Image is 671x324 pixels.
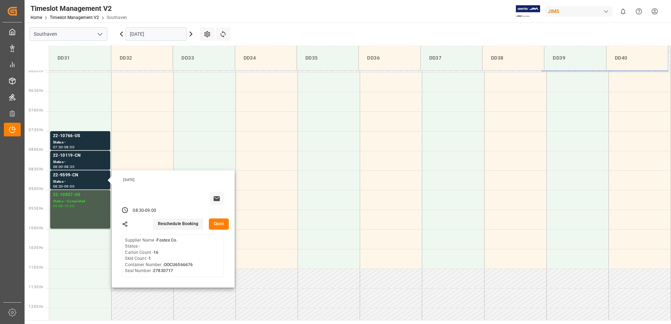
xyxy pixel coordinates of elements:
[29,89,43,93] span: 06:30 Hr
[145,208,156,214] div: 09:00
[144,208,145,214] div: -
[53,198,107,204] div: Status - Completed
[545,6,612,16] div: JIMS
[63,165,64,168] div: -
[94,29,105,40] button: open menu
[29,148,43,151] span: 08:00 Hr
[31,3,127,14] div: Timeslot Management V2
[157,238,178,243] b: Fostex Co.
[63,146,64,149] div: -
[126,27,187,41] input: DD.MM.YYYY
[164,262,193,267] b: OOCU6566676
[121,177,227,182] div: [DATE]
[303,52,353,65] div: DD35
[29,128,43,132] span: 07:30 Hr
[364,52,414,65] div: DD36
[241,52,291,65] div: DD34
[29,108,43,112] span: 07:00 Hr
[29,226,43,230] span: 10:00 Hr
[53,165,63,168] div: 08:00
[53,185,63,188] div: 08:30
[29,27,107,41] input: Type to search/select
[64,185,74,188] div: 09:00
[29,167,43,171] span: 08:30 Hr
[488,52,538,65] div: DD38
[29,265,43,269] span: 11:00 Hr
[148,256,151,261] b: 1
[426,52,477,65] div: DD37
[53,159,107,165] div: Status -
[615,4,631,19] button: show 0 new notifications
[53,172,107,179] div: 22-9599-CN
[179,52,229,65] div: DD33
[29,207,43,210] span: 09:30 Hr
[516,5,540,18] img: Exertis%20JAM%20-%20Email%20Logo.jpg_1722504956.jpg
[117,52,167,65] div: DD32
[153,218,203,230] button: Reschedule Booking
[550,52,600,65] div: DD39
[545,5,615,18] button: JIMS
[125,237,193,274] div: Supplier Name - Status - Carton Count - Skid Count - Container Number - Seal Number -
[133,208,144,214] div: 08:30
[53,179,107,185] div: Status -
[209,218,229,230] button: Open
[64,146,74,149] div: 08:00
[64,165,74,168] div: 08:30
[53,191,107,198] div: 22-10857-US
[31,15,42,20] a: Home
[29,305,43,309] span: 12:00 Hr
[53,133,107,140] div: 22-10766-US
[153,268,173,273] b: 27830717
[64,204,74,208] div: 10:00
[29,69,43,73] span: 06:00 Hr
[631,4,647,19] button: Help Center
[153,250,158,255] b: 16
[612,52,662,65] div: DD40
[29,187,43,191] span: 09:00 Hr
[53,152,107,159] div: 22-10119-CN
[63,204,64,208] div: -
[53,146,63,149] div: 07:30
[50,15,99,20] a: Timeslot Management V2
[53,140,107,146] div: Status -
[29,246,43,250] span: 10:30 Hr
[29,285,43,289] span: 11:30 Hr
[53,204,63,208] div: 09:00
[63,185,64,188] div: -
[55,52,105,65] div: DD31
